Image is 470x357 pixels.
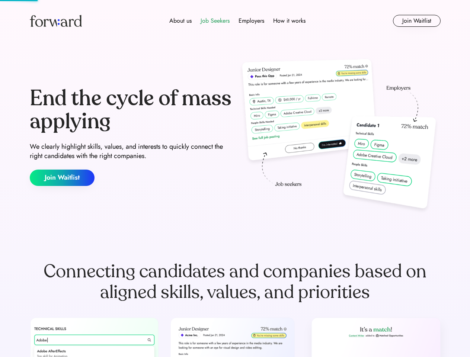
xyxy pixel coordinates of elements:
[30,170,95,186] button: Join Waitlist
[30,87,232,133] div: End the cycle of mass applying
[30,261,441,303] div: Connecting candidates and companies based on aligned skills, values, and priorities
[238,57,441,216] img: hero-image.png
[273,16,306,25] div: How it works
[30,15,82,27] img: Forward logo
[30,142,232,161] div: We clearly highlight skills, values, and interests to quickly connect the right candidates with t...
[393,15,441,27] button: Join Waitlist
[169,16,192,25] div: About us
[239,16,264,25] div: Employers
[201,16,230,25] div: Job Seekers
